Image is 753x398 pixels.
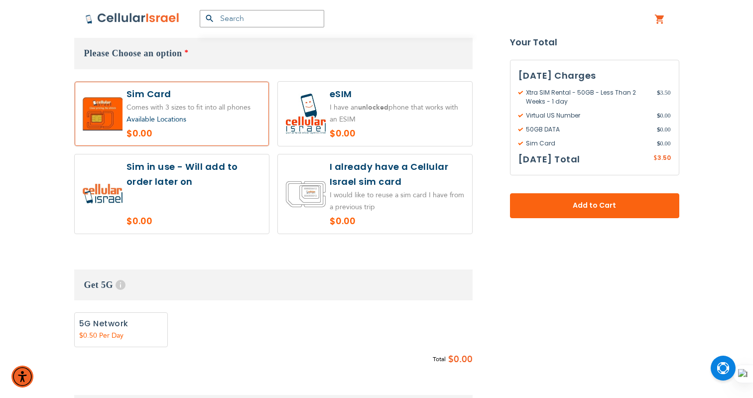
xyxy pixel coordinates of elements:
span: 0.00 [454,352,473,367]
span: 0.00 [657,111,671,120]
span: $ [657,125,660,134]
span: $ [657,88,660,97]
span: 0.00 [657,125,671,134]
h3: [DATE] Charges [518,68,671,83]
h3: [DATE] Total [518,152,580,167]
span: $ [653,154,657,163]
span: $ [448,352,454,367]
span: Virtual US Number [518,111,657,120]
span: Total [433,354,446,365]
span: Help [116,280,125,290]
button: Add to Cart [510,193,679,218]
span: 50GB DATA [518,125,657,134]
span: $ [657,111,660,120]
span: Please Choose an option [84,48,182,58]
div: Accessibility Menu [11,366,33,388]
span: 3.50 [657,88,671,106]
img: Cellular Israel Logo [85,12,180,24]
input: Search [200,10,324,27]
strong: Your Total [510,35,679,50]
span: Add to Cart [543,201,646,211]
span: Xtra SIM Rental - 50GB - Less Than 2 Weeks - 1 day [518,88,657,106]
span: Sim Card [518,139,657,148]
h3: Get 5G [74,269,473,300]
span: 0.00 [657,139,671,148]
span: $ [657,139,660,148]
a: Available Locations [126,115,186,124]
span: 3.50 [657,153,671,162]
